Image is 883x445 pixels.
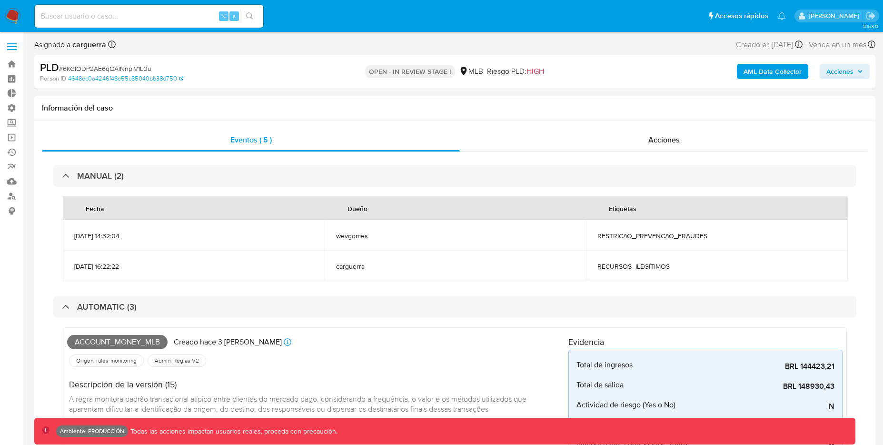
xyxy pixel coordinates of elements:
b: PLD [40,60,59,75]
span: - [804,38,807,51]
button: Acciones [820,64,870,79]
b: carguerra [70,39,106,50]
div: Fecha [74,197,116,220]
p: Todas las acciones impactan usuarios reales, proceda con precaución. [128,427,337,436]
span: s [233,11,236,20]
span: wevgomes [336,232,575,240]
b: Person ID [40,74,66,83]
div: Etiquetas [597,197,648,220]
span: Accesos rápidos [715,11,768,21]
h1: Información del caso [42,103,868,113]
span: Account_money_mlb [67,335,168,349]
p: Ambiente: PRODUCCIÓN [60,429,124,433]
button: search-icon [240,10,259,23]
button: AML Data Collector [737,64,808,79]
a: Notificaciones [778,12,786,20]
div: AUTOMATIC (3) [53,296,856,318]
h3: MANUAL (2) [77,171,124,181]
span: ⌥ [220,11,227,20]
span: Origen: rules-monitoring [75,357,138,364]
span: Admin. Reglas V2 [154,357,200,364]
span: HIGH [526,66,544,77]
span: A regra monitora padrão transacional atípico entre clientes do mercado pago, considerando a frequ... [69,394,528,415]
span: Acciones [648,134,680,145]
div: Creado el: [DATE] [736,38,803,51]
span: Asignado a [34,40,106,50]
span: # 6KGIODP2AE6qOAlNnpIV1L0u [59,64,151,73]
span: [DATE] 16:22:22 [74,262,313,271]
p: Creado hace 3 [PERSON_NAME] [174,337,282,347]
span: Eventos ( 5 ) [230,134,272,145]
div: MLB [459,66,483,77]
h3: AUTOMATIC (3) [77,302,137,312]
span: Riesgo PLD: [487,66,544,77]
h4: Descripción de la versión (15) [69,379,561,390]
span: RESTRICAO_PREVENCAO_FRAUDES [597,232,836,240]
span: Vence en un mes [809,40,866,50]
p: OPEN - IN REVIEW STAGE I [365,65,455,78]
input: Buscar usuario o caso... [35,10,263,22]
b: AML Data Collector [744,64,802,79]
span: [DATE] 14:32:04 [74,232,313,240]
p: luis.birchenz@mercadolibre.com [809,11,863,20]
a: Salir [866,11,876,21]
span: carguerra [336,262,575,271]
div: MANUAL (2) [53,165,856,187]
div: Dueño [336,197,379,220]
span: RECURSOS_ILEGÍTIMOS [597,262,836,271]
span: Acciones [826,64,853,79]
a: 4648ec0a4246f48e55c85040bb38d750 [68,74,183,83]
